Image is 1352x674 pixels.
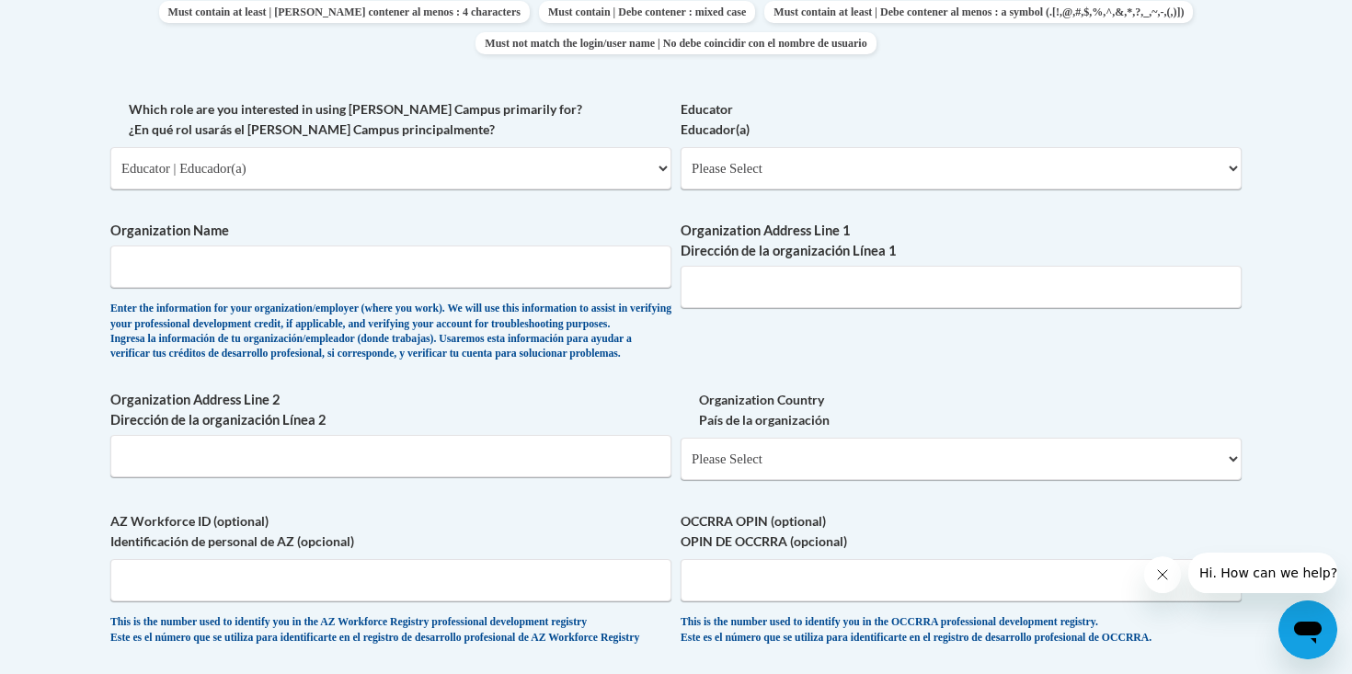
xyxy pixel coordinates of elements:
[475,32,876,54] span: Must not match the login/user name | No debe coincidir con el nombre de usuario
[1144,556,1181,593] iframe: Close message
[110,511,671,552] label: AZ Workforce ID (optional) Identificación de personal de AZ (opcional)
[110,246,671,288] input: Metadata input
[681,615,1242,645] div: This is the number used to identify you in the OCCRRA professional development registry. Este es ...
[110,435,671,477] input: Metadata input
[110,221,671,241] label: Organization Name
[681,99,1242,140] label: Educator Educador(a)
[110,99,671,140] label: Which role are you interested in using [PERSON_NAME] Campus primarily for? ¿En qué rol usarás el ...
[110,615,671,645] div: This is the number used to identify you in the AZ Workforce Registry professional development reg...
[539,1,755,23] span: Must contain | Debe contener : mixed case
[681,511,1242,552] label: OCCRRA OPIN (optional) OPIN DE OCCRRA (opcional)
[159,1,530,23] span: Must contain at least | [PERSON_NAME] contener al menos : 4 characters
[110,390,671,430] label: Organization Address Line 2 Dirección de la organización Línea 2
[1188,553,1337,593] iframe: Message from company
[764,1,1193,23] span: Must contain at least | Debe contener al menos : a symbol (.[!,@,#,$,%,^,&,*,?,_,~,-,(,)])
[681,221,1242,261] label: Organization Address Line 1 Dirección de la organización Línea 1
[1278,600,1337,659] iframe: Button to launch messaging window
[681,266,1242,308] input: Metadata input
[681,390,1242,430] label: Organization Country País de la organización
[110,302,671,362] div: Enter the information for your organization/employer (where you work). We will use this informati...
